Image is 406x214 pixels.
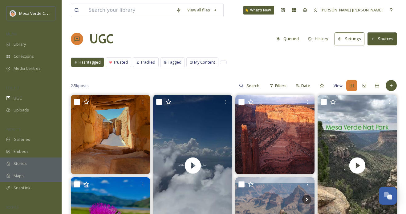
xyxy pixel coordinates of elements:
a: View all files [184,4,220,16]
button: Open Chat [379,187,397,205]
span: Date [301,83,310,89]
span: Trusted [113,59,128,65]
span: Maps [14,173,24,179]
img: MVC%20SnapSea%20logo%20%281%29.png [10,10,16,16]
span: Mesa Verde Country [19,10,57,16]
img: Mesa Verde National Park, Colorado, USA - Winter 2023 #mesaverde #nativeamerican #unescoworldheri... [71,95,150,174]
button: History [305,33,332,45]
a: History [305,33,335,45]
a: [PERSON_NAME] [PERSON_NAME] [311,4,386,16]
a: What's New [243,6,274,15]
button: Queued [273,33,302,45]
span: [PERSON_NAME] [PERSON_NAME] [321,7,383,13]
a: Settings [335,32,367,45]
span: Media Centres [14,65,41,71]
span: UGC [14,95,22,101]
a: Queued [273,33,305,45]
span: WIDGETS [6,127,20,132]
span: Embeds [14,149,29,154]
span: 2.5k posts [71,83,89,89]
a: UGC [89,30,113,48]
span: Library [14,41,26,47]
span: Stories [14,161,27,166]
span: Uploads [14,107,29,113]
input: Search [243,79,263,92]
span: Collections [14,53,34,59]
span: Filters [275,83,286,89]
span: SOCIALS [6,205,18,209]
span: Hashtagged [79,59,101,65]
span: My Content [194,59,215,65]
img: Spider Rock, Canyon de Chelly National Monument. Sunset following a long day of exploration. This... [235,95,315,174]
span: SnapLink [14,185,30,191]
span: Tracked [140,59,155,65]
span: Galleries [14,136,30,142]
button: Sources [367,32,397,45]
span: Tagged [168,59,181,65]
span: MEDIA [6,32,17,36]
button: Settings [335,32,364,45]
span: COLLECT [6,86,19,90]
input: Search your library [85,3,173,17]
span: View: [334,83,343,89]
